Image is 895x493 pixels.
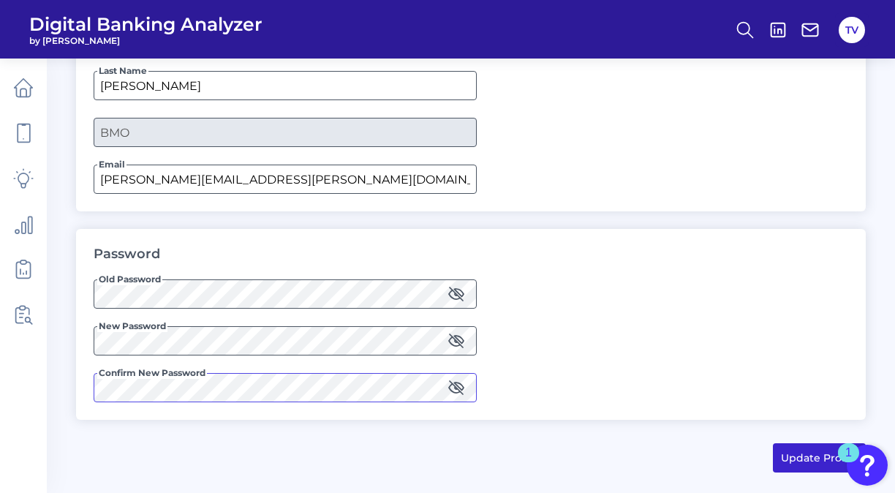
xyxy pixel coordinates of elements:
span: by [PERSON_NAME] [29,35,263,46]
span: Digital Banking Analyzer [29,13,263,35]
span: New Password [97,320,167,332]
button: Update Profile [773,443,866,473]
h3: Password [94,246,160,263]
span: Confirm New Password [97,367,207,379]
div: 1 [845,453,852,472]
span: Last Name [97,65,148,77]
button: TV [839,17,865,43]
button: Open Resource Center, 1 new notification [847,445,888,486]
span: Old Password [97,274,162,285]
span: Email [97,159,126,170]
